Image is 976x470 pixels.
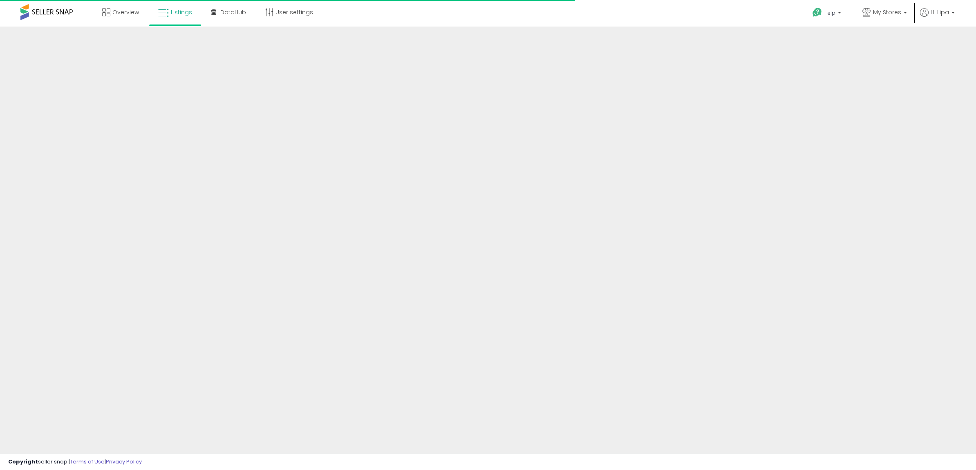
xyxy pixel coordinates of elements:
span: Listings [171,8,192,16]
span: Overview [112,8,139,16]
a: Help [806,1,849,27]
span: Hi Lipa [931,8,949,16]
span: Help [824,9,835,16]
span: My Stores [873,8,901,16]
a: Hi Lipa [920,8,955,27]
span: DataHub [220,8,246,16]
i: Get Help [812,7,822,18]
